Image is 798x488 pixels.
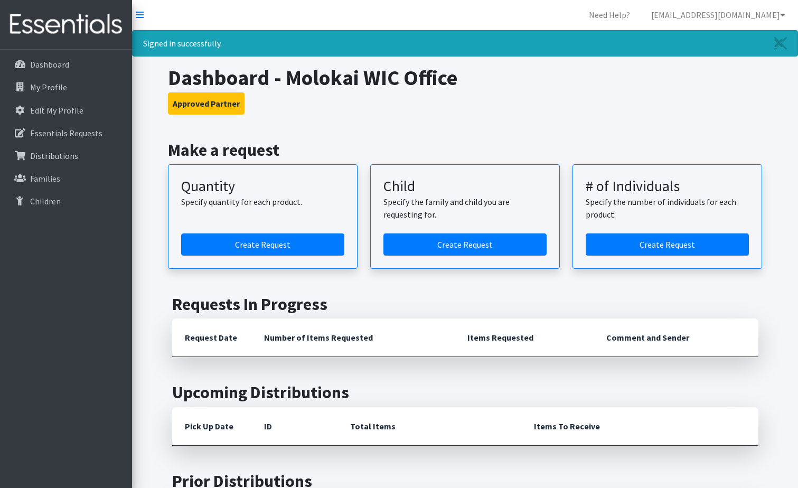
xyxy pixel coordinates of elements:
[4,100,128,121] a: Edit My Profile
[181,233,344,256] a: Create a request by quantity
[4,145,128,166] a: Distributions
[594,318,758,357] th: Comment and Sender
[383,177,547,195] h3: Child
[4,168,128,189] a: Families
[30,105,83,116] p: Edit My Profile
[586,233,749,256] a: Create a request by number of individuals
[168,140,762,160] h2: Make a request
[30,196,61,207] p: Children
[580,4,639,25] a: Need Help?
[383,233,547,256] a: Create a request for a child or family
[30,59,69,70] p: Dashboard
[337,407,521,446] th: Total Items
[172,407,251,446] th: Pick Up Date
[172,318,251,357] th: Request Date
[643,4,794,25] a: [EMAIL_ADDRESS][DOMAIN_NAME]
[251,407,337,446] th: ID
[181,195,344,208] p: Specify quantity for each product.
[172,294,758,314] h2: Requests In Progress
[132,30,798,57] div: Signed in successfully.
[586,195,749,221] p: Specify the number of individuals for each product.
[168,65,762,90] h1: Dashboard - Molokai WIC Office
[4,54,128,75] a: Dashboard
[4,191,128,212] a: Children
[4,7,128,42] img: HumanEssentials
[30,173,60,184] p: Families
[30,151,78,161] p: Distributions
[586,177,749,195] h3: # of Individuals
[181,177,344,195] h3: Quantity
[168,92,245,115] button: Approved Partner
[455,318,594,357] th: Items Requested
[30,128,102,138] p: Essentials Requests
[30,82,67,92] p: My Profile
[383,195,547,221] p: Specify the family and child you are requesting for.
[764,31,797,56] a: Close
[172,382,758,402] h2: Upcoming Distributions
[4,123,128,144] a: Essentials Requests
[521,407,758,446] th: Items To Receive
[4,77,128,98] a: My Profile
[251,318,455,357] th: Number of Items Requested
